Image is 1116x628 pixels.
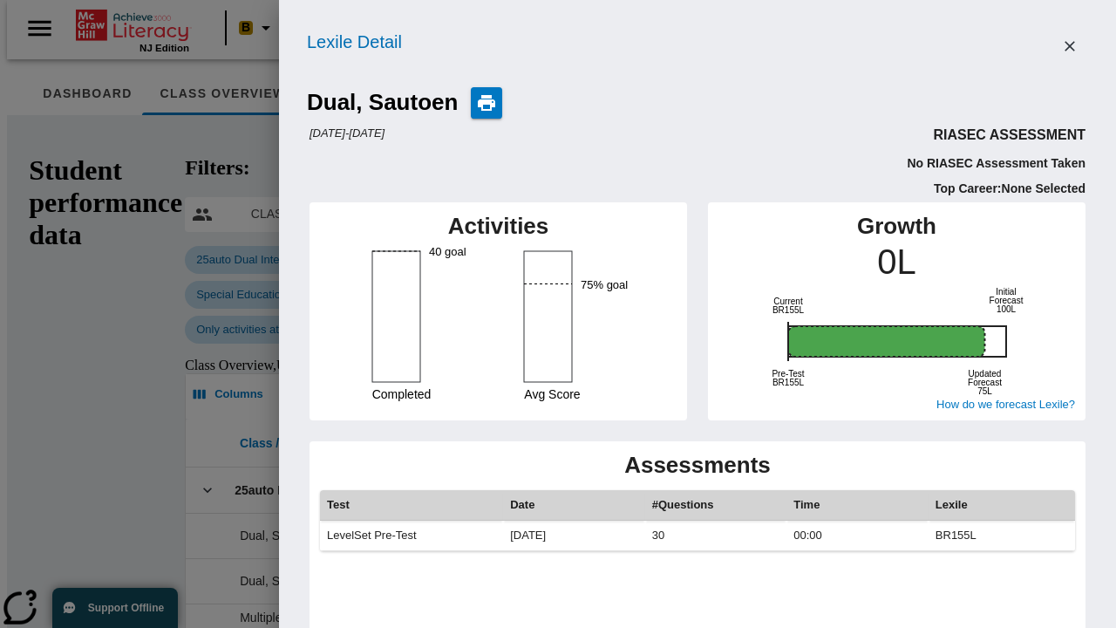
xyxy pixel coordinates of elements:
td: 00:00 [786,521,929,552]
tspan: 75% goal [581,278,628,291]
tspan: 75L [977,386,992,395]
td: 30 [645,521,787,552]
tspan: Current [773,296,803,305]
p: Avg Score [524,386,624,404]
tspan: Forecast [989,295,1023,304]
button: Print Lexile Detail for Dual, Sautoen [471,87,502,119]
tspan: BR155L [772,377,804,386]
span: Date [510,497,534,513]
button: How do we forecast Lexile? [936,398,1075,411]
span: Test [327,497,350,513]
h3: Assessments [320,452,1075,479]
th: LevelSet Pre-Test [320,521,503,552]
tspan: BR155L [772,304,804,314]
tspan: Initial [996,286,1016,296]
tspan: Updated [968,368,1001,378]
div: No RIASEC Assessment Taken [907,151,1085,173]
tspan: 40 goal [429,245,466,258]
h3: Growth [718,213,1075,240]
tspan: Forecast [968,377,1002,386]
h2: Dual, Sautoen [307,87,458,119]
span: Top Career : [934,181,1002,195]
tspan: 100L [996,304,1016,313]
div: None Selected [934,180,1085,198]
td: BR155L [929,521,1075,552]
p: 0L [718,241,1075,317]
span: #Questions [652,497,714,513]
h3: Activities [320,213,677,240]
span: Lexile [936,497,968,513]
span: Time [793,497,820,513]
div: RIASEC ASSESSMENT [933,125,1085,146]
p: [DATE] - [DATE] [310,125,384,199]
tspan: Pre-Test [772,368,804,378]
td: [DATE] [503,521,645,552]
p: Completed [372,386,473,404]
